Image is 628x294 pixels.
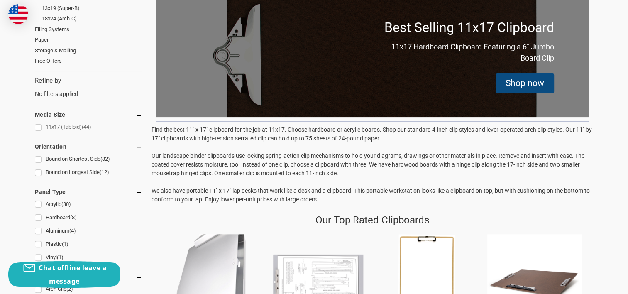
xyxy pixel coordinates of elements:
[35,154,142,165] a: Bound on Shortest Side
[35,212,142,223] a: Hardboard
[506,77,544,90] div: Shop now
[35,252,142,263] a: Vinyl
[62,241,68,247] span: (1)
[35,45,142,56] a: Storage & Mailing
[39,263,107,286] span: Chat offline leave a message
[42,3,142,14] a: 13x19 (Super-B)
[100,156,110,162] span: (32)
[35,34,142,45] a: Paper
[8,4,28,24] img: duty and tax information for United States
[8,261,120,288] button: Chat offline leave a message
[35,239,142,250] a: Plastic
[35,24,142,35] a: Filing Systems
[35,110,142,120] h5: Media Size
[100,169,109,175] span: (12)
[35,187,142,197] h5: Panel Type
[152,126,592,142] span: Find the best 11" x 17" clipboard for the job at 11x17. Choose hardboard or acrylic boards. Shop ...
[35,76,142,86] h5: Refine by
[496,73,554,93] div: Shop now
[69,228,76,234] span: (4)
[384,17,554,37] p: Best Selling 11x17 Clipboard
[42,13,142,24] a: 18x24 (Arch-C)
[82,124,91,130] span: (44)
[57,254,64,260] span: (1)
[35,167,142,178] a: Bound on Longest Side
[61,201,71,207] span: (30)
[315,213,429,228] p: Our Top Rated Clipboards
[35,225,142,237] a: Aluminum
[372,41,554,64] p: 11x17 Hardboard Clipboard Featuring a 6" Jumbo Board Clip
[35,56,142,66] a: Free Offers
[35,76,142,98] div: No filters applied
[35,122,142,133] a: 11x17 (Tabloid)
[35,142,142,152] h5: Orientation
[152,187,590,203] span: We also have portable 11" x 17" lap desks that work like a desk and a clipboard. This portable wo...
[66,286,73,292] span: (2)
[35,199,142,210] a: Acrylic
[152,152,584,176] span: Our landscape binder clipboards use locking spring-action clip mechanisms to hold your diagrams, ...
[70,214,77,220] span: (8)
